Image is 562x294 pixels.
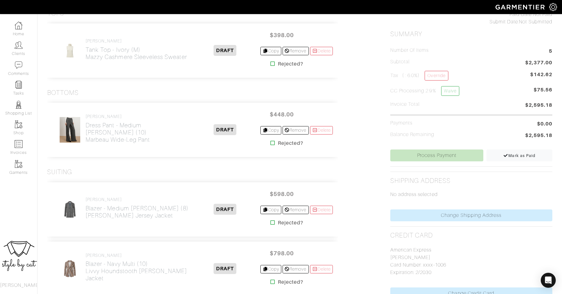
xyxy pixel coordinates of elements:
[490,19,519,25] span: Submit Date:
[59,37,80,64] img: BZa6tSfJmTMGksfMjcSz7vDY
[214,45,236,56] span: DRAFT
[86,260,190,282] h2: Blazer - Navy Multi (10) Livvy Houndstooth [PERSON_NAME] Jacket
[263,187,300,201] span: $598.00
[310,206,333,214] a: Delete
[503,153,535,158] span: Mark as Paid
[283,206,308,214] a: Remove
[390,209,552,221] a: Change Shipping Address
[425,71,448,81] a: Override
[390,246,552,276] p: American Express [PERSON_NAME] Card Number: xxxx-1006 Expiration: 2/2030
[263,247,300,260] span: $798.00
[541,273,556,288] div: Open Intercom Messenger
[549,47,552,56] span: 5
[86,114,190,143] a: [PERSON_NAME] Dress Pant - Medium [PERSON_NAME] (10)Marbeau Wide-Leg Pant
[15,140,22,148] img: orders-icon-0abe47150d42831381b5fb84f609e132dff9fe21cb692f30cb5eec754e2cba89.png
[390,232,433,239] h2: Credit Card
[86,205,189,219] h2: Blazer - Medium [PERSON_NAME] (8) [PERSON_NAME] Jersey Jacket
[15,120,22,128] img: garments-icon-b7da505a4dc4fd61783c78ac3ca0ef83fa9d6f193b1c9dc38574b1d14d53ca28.png
[15,22,22,29] img: dashboard-icon-dbcd8f5a0b271acd01030246c82b418ddd0df26cd7fceb0bd07c9910d44c42f6.png
[263,28,300,42] span: $398.00
[390,132,435,138] h5: Balance Remaining
[86,46,187,61] h2: Tank Top - Ivory (M) Mazzy Cashmere Sleeveless Sweater
[15,41,22,49] img: clients-icon-6bae9207a08558b7cb47a8932f037763ab4055f8c8b6bfacd5dc20c3e0201464.png
[15,160,22,168] img: garments-icon-b7da505a4dc4fd61783c78ac3ca0ef83fa9d6f193b1c9dc38574b1d14d53ca28.png
[390,120,412,126] h5: Payments
[278,278,303,286] strong: Rejected?
[283,265,308,273] a: Remove
[278,140,303,147] strong: Rejected?
[214,124,236,135] span: DRAFT
[86,197,189,202] h4: [PERSON_NAME]
[260,265,281,273] a: Copy
[59,256,80,282] img: 534pN1Z5wmj2fCm43xCfHS1e
[510,12,533,17] span: Paid Date:
[441,86,459,96] a: Waive
[283,47,308,55] a: Remove
[86,38,187,61] a: [PERSON_NAME] Tank Top - Ivory (M)Mazzy Cashmere Sleeveless Sweater
[15,101,22,109] img: stylists-icon-eb353228a002819b7ec25b43dbf5f0378dd9e0616d9560372ff212230b889e62.png
[310,126,333,135] a: Delete
[47,168,72,176] h3: Suiting
[260,126,281,135] a: Copy
[390,30,552,38] h2: Summary
[86,114,190,119] h4: [PERSON_NAME]
[525,132,552,140] span: $2,595.18
[310,265,333,273] a: Delete
[390,47,429,53] h5: Number of Items
[214,204,236,215] span: DRAFT
[390,11,552,26] div: Not Paid Not Submitted
[390,191,552,198] p: No address selected
[283,126,308,135] a: Remove
[59,196,80,223] img: N7XPrYTytwqJUGNn5aXPne6n
[525,59,552,67] span: $2,377.00
[486,149,552,161] a: Mark as Paid
[47,89,79,97] h3: Bottoms
[390,59,410,65] h5: Subtotal
[86,38,187,44] h4: [PERSON_NAME]
[15,81,22,89] img: reminder-icon-8004d30b9f0a5d33ae49ab947aed9ed385cf756f9e5892f1edd6e32f2345188e.png
[278,60,303,68] strong: Rejected?
[534,86,552,98] span: $75.56
[492,2,549,12] img: garmentier-logo-header-white-b43fb05a5012e4ada735d5af1a66efaba907eab6374d6393d1fbf88cb4ef424d.png
[263,108,300,121] span: $448.00
[86,253,190,258] h4: [PERSON_NAME]
[214,263,236,274] span: DRAFT
[260,47,281,55] a: Copy
[86,253,190,282] a: [PERSON_NAME] Blazer - Navy Multi (10)Livvy Houndstooth [PERSON_NAME] Jacket
[260,206,281,214] a: Copy
[390,71,448,81] h5: Tax ( : 6.0%)
[549,3,557,11] img: gear-icon-white-bd11855cb880d31180b6d7d6211b90ccbf57a29d726f0c71d8c61bd08dd39cc2.png
[390,86,459,96] h5: CC Processing 2.9%
[59,117,80,143] img: Bxi8ZtrtMFFQEQ2NqNTyf8mN
[310,47,333,55] a: Delete
[390,101,420,107] h5: Invoice Total
[15,61,22,69] img: comment-icon-a0a6a9ef722e966f86d9cbdc48e553b5cf19dbc54f86b18d962a5391bc8f6eb6.png
[530,71,552,78] span: $142.62
[525,101,552,110] span: $2,595.18
[278,219,303,227] strong: Rejected?
[390,177,451,185] h2: Shipping Address
[86,197,189,219] a: [PERSON_NAME] Blazer - Medium [PERSON_NAME] (8)[PERSON_NAME] Jersey Jacket
[537,120,552,128] span: $0.00
[86,122,190,143] h2: Dress Pant - Medium [PERSON_NAME] (10) Marbeau Wide-Leg Pant
[390,149,484,161] a: Process Payment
